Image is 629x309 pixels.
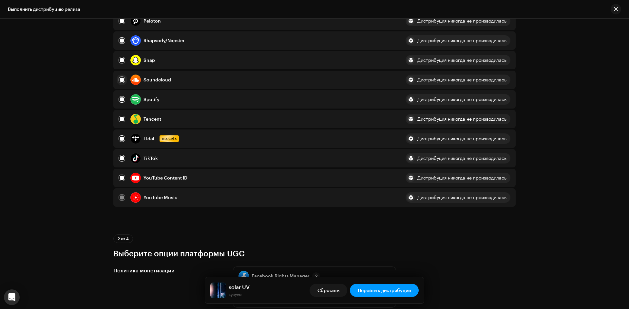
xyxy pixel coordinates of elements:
[118,236,129,241] span: 2 из 4
[417,136,506,141] div: Дистрибуция никогда не производилась
[143,156,158,161] div: TikTok
[4,289,20,305] div: Open Intercom Messenger
[143,77,171,82] div: Soundcloud
[143,58,155,62] div: Snap
[417,38,506,43] div: Дистрибуция никогда не производилась
[417,19,506,23] div: Дистрибуция никогда не производилась
[417,58,506,62] div: Дистрибуция никогда не производилась
[252,273,310,279] div: Facebook Rights Manager
[229,291,250,298] small: solar UV
[417,97,506,102] div: Дистрибуция никогда не производилась
[143,136,154,141] div: Tidal
[143,38,185,43] div: Rhapsody/Napster
[358,284,411,297] span: Перейти к дистрибуции
[143,195,177,200] div: YouTube Music
[310,284,347,297] button: Сбросить
[417,156,506,161] div: Дистрибуция никогда не производилась
[417,117,506,121] div: Дистрибуция никогда не производилась
[160,136,178,141] span: HD Audio
[417,176,506,180] div: Дистрибуция никогда не производилась
[417,195,506,200] div: Дистрибуция никогда не производилась
[143,176,187,180] div: YouTube Content ID
[143,97,160,102] div: Spotify
[143,117,161,121] div: Tencent
[317,284,339,297] span: Сбросить
[417,77,506,82] div: Дистрибуция никогда не производилась
[210,283,226,298] img: 0393d205-6223-4d53-8acc-b8d5394ea744
[143,19,161,23] div: Peloton
[8,7,80,12] div: Выполнить дистрибуцию релиза
[113,248,516,259] h3: Выберите опции платформы UGC
[113,266,222,274] h5: Политика монетизации
[229,283,250,291] h5: solar UV
[350,284,419,297] button: Перейти к дистрибуции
